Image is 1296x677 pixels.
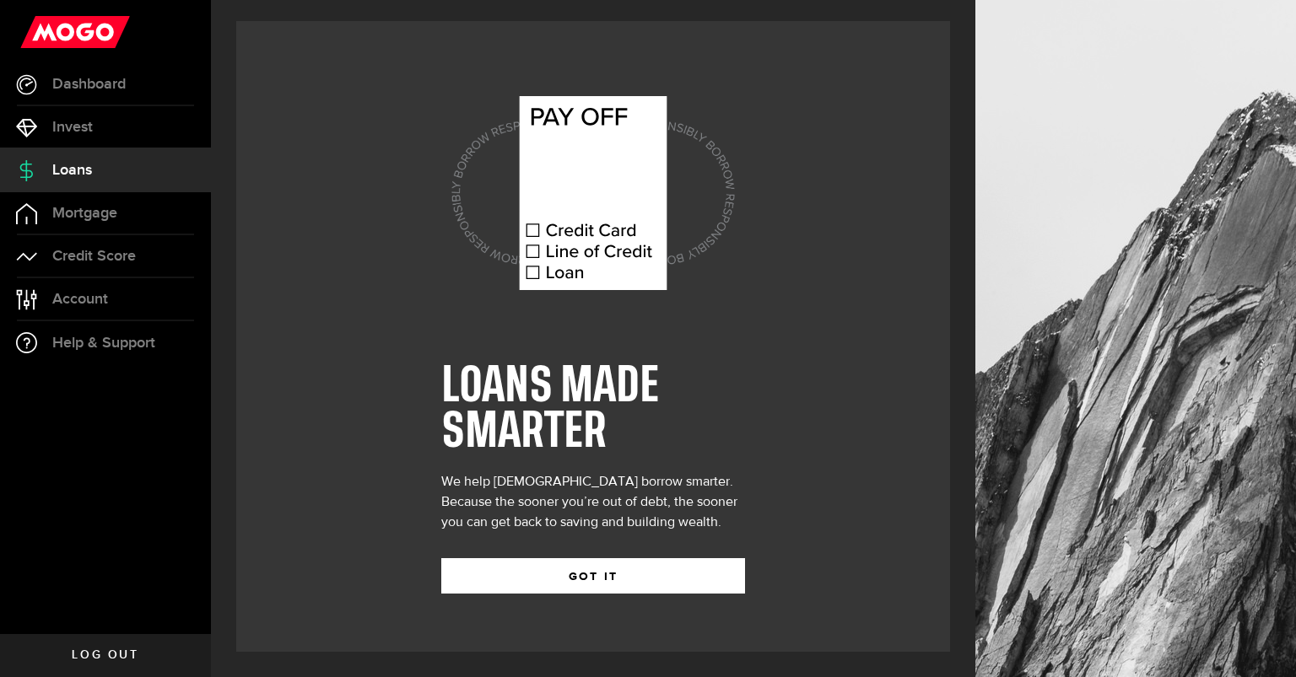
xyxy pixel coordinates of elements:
[441,558,745,594] button: GOT IT
[72,649,138,661] span: Log out
[52,249,136,264] span: Credit Score
[441,364,745,455] h1: LOANS MADE SMARTER
[52,206,117,221] span: Mortgage
[52,120,93,135] span: Invest
[441,472,745,533] div: We help [DEMOGRAPHIC_DATA] borrow smarter. Because the sooner you’re out of debt, the sooner you ...
[52,336,155,351] span: Help & Support
[52,292,108,307] span: Account
[52,163,92,178] span: Loans
[52,77,126,92] span: Dashboard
